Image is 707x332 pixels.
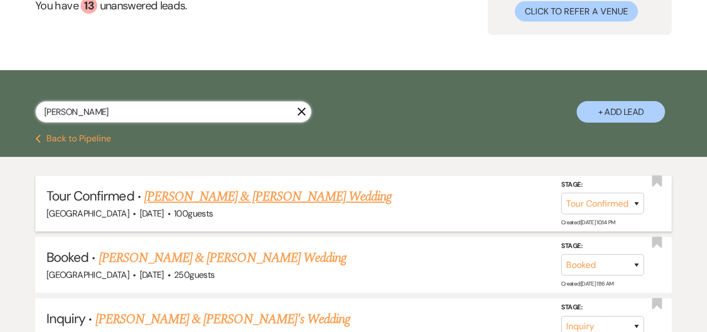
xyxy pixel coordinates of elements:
input: Search by name, event date, email address or phone number [35,101,312,123]
span: Booked [46,249,88,266]
span: Created: [DATE] 11:16 AM [561,280,613,287]
span: [DATE] [140,269,164,281]
span: Inquiry [46,310,85,327]
label: Stage: [561,179,644,191]
span: 100 guests [174,208,213,219]
label: Stage: [561,240,644,252]
span: 250 guests [174,269,214,281]
span: Created: [DATE] 10:14 PM [561,219,615,226]
label: Stage: [561,302,644,314]
button: Click to Refer a Venue [515,1,638,22]
span: [GEOGRAPHIC_DATA] [46,269,129,281]
span: Tour Confirmed [46,187,134,204]
span: [DATE] [140,208,164,219]
button: + Add Lead [577,101,665,123]
a: [PERSON_NAME] & [PERSON_NAME] Wedding [99,248,346,268]
a: [PERSON_NAME] & [PERSON_NAME]'s Wedding [96,309,351,329]
span: [GEOGRAPHIC_DATA] [46,208,129,219]
button: Back to Pipeline [35,134,111,143]
a: [PERSON_NAME] & [PERSON_NAME] Wedding [144,187,392,207]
